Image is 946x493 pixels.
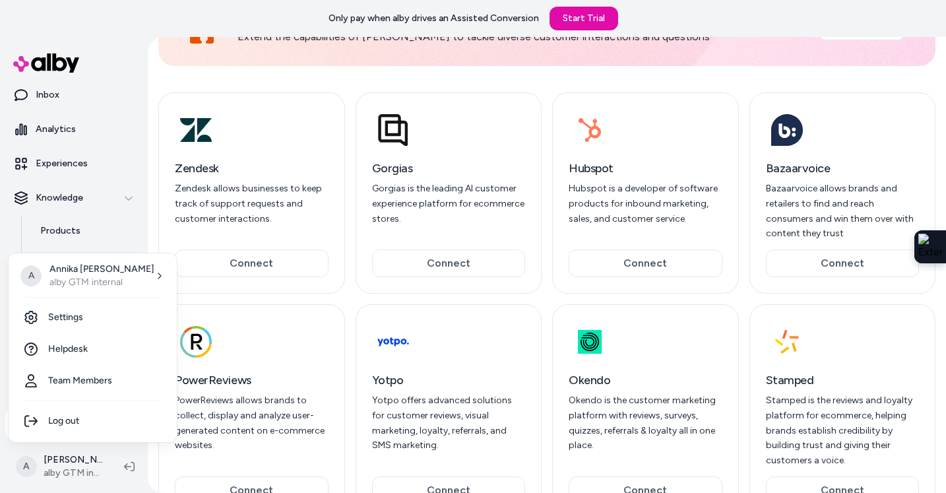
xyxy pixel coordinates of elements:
span: A [20,265,42,286]
div: Log out [14,405,172,437]
p: Annika [PERSON_NAME] [49,263,154,276]
p: alby GTM internal [49,276,154,289]
a: Settings [14,302,172,333]
a: Team Members [14,365,172,397]
span: Helpdesk [48,343,88,356]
